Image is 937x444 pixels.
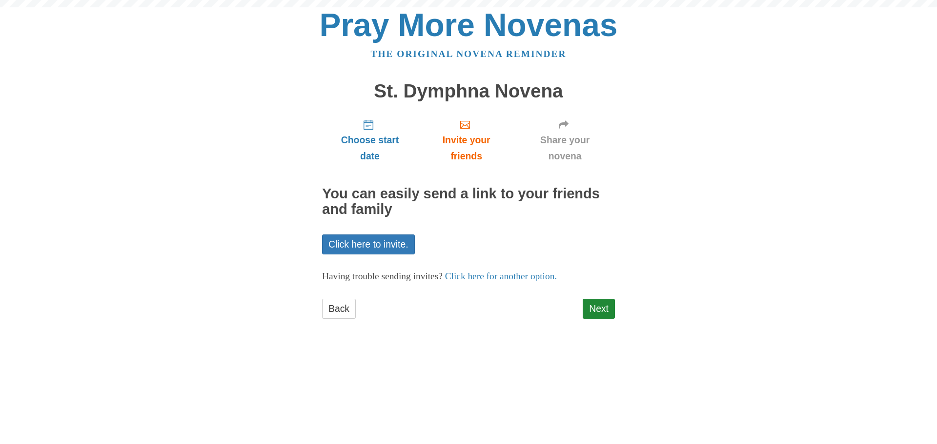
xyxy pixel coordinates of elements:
[322,81,615,102] h1: St. Dymphna Novena
[322,299,356,319] a: Back
[583,299,615,319] a: Next
[320,7,618,43] a: Pray More Novenas
[322,234,415,254] a: Click here to invite.
[418,111,515,169] a: Invite your friends
[332,132,408,164] span: Choose start date
[322,186,615,217] h2: You can easily send a link to your friends and family
[371,49,567,59] a: The original novena reminder
[322,111,418,169] a: Choose start date
[525,132,605,164] span: Share your novena
[445,271,557,281] a: Click here for another option.
[428,132,505,164] span: Invite your friends
[322,271,443,281] span: Having trouble sending invites?
[515,111,615,169] a: Share your novena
